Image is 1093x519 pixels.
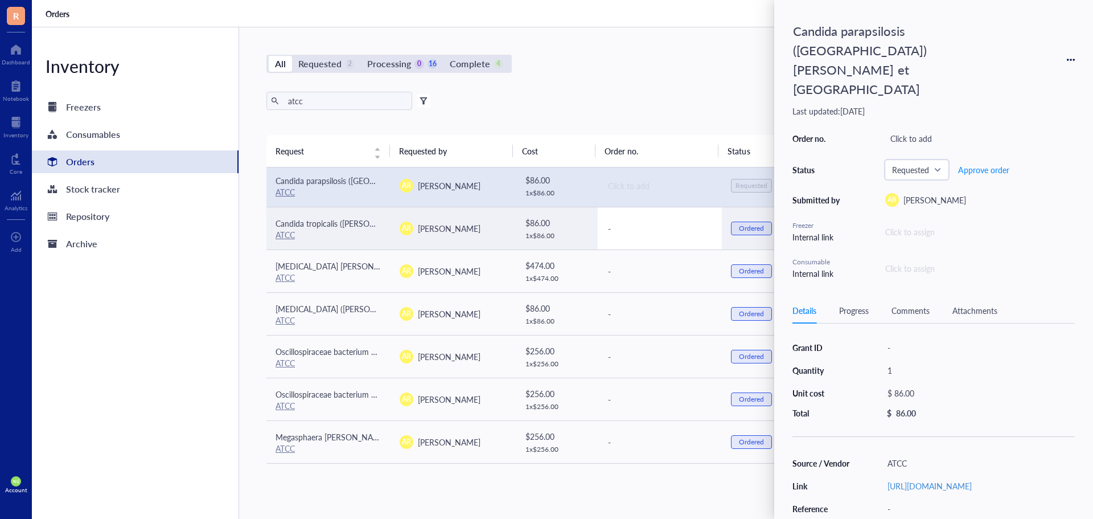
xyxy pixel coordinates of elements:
[525,402,589,411] div: 1 x $ 256.00
[10,150,22,175] a: Core
[525,387,589,400] div: $ 256.00
[276,229,295,240] a: ATCC
[66,126,120,142] div: Consumables
[792,304,816,317] div: Details
[66,154,94,170] div: Orders
[418,180,480,191] span: [PERSON_NAME]
[608,222,713,235] div: -
[46,9,72,19] a: Orders
[418,265,480,277] span: [PERSON_NAME]
[882,501,1075,517] div: -
[276,272,295,283] a: ATCC
[891,304,930,317] div: Comments
[13,479,19,484] span: NG
[66,209,109,224] div: Repository
[3,95,29,102] div: Notebook
[418,223,480,234] span: [PERSON_NAME]
[882,385,1070,401] div: $ 86.00
[3,113,28,138] a: Inventory
[298,56,342,72] div: Requested
[887,480,972,492] a: [URL][DOMAIN_NAME]
[3,132,28,138] div: Inventory
[598,164,722,207] td: Click to add
[525,259,589,272] div: $ 474.00
[32,178,239,201] a: Stock tracker
[414,59,424,69] div: 0
[32,232,239,255] a: Archive
[276,357,295,369] a: ATCC
[608,350,713,363] div: -
[525,216,589,229] div: $ 86.00
[66,236,97,252] div: Archive
[958,165,1009,174] span: Approve order
[276,145,367,157] span: Request
[885,130,1075,146] div: Click to add
[402,266,411,276] span: AR
[882,340,1075,355] div: -
[402,223,411,234] span: AR
[792,408,850,418] div: Total
[32,205,239,228] a: Repository
[2,40,30,66] a: Dashboard
[66,99,101,115] div: Freezers
[525,445,589,454] div: 1 x $ 256.00
[32,123,239,146] a: Consumables
[525,189,589,198] div: 1 x $ 86.00
[598,250,722,292] td: -
[792,267,844,280] div: Internal link
[5,186,27,211] a: Analytics
[402,394,411,404] span: AR
[958,161,1010,179] button: Approve order
[735,181,767,190] div: Requested
[276,346,395,357] span: Oscillospiraceae bacterium Type 2
[66,181,120,197] div: Stock tracker
[32,55,239,77] div: Inventory
[402,181,411,191] span: AR
[718,135,800,167] th: Status
[525,345,589,357] div: $ 256.00
[525,317,589,326] div: 1 x $ 86.00
[428,59,437,69] div: 16
[792,342,850,353] div: Grant ID
[418,394,480,405] span: [PERSON_NAME]
[367,56,411,72] div: Processing
[792,165,844,175] div: Status
[276,314,295,326] a: ATCC
[494,59,503,69] div: 4
[792,220,844,231] div: Freezer
[788,18,1027,101] div: Candida parapsilosis ([GEOGRAPHIC_DATA]) [PERSON_NAME] et [GEOGRAPHIC_DATA]
[882,362,1075,378] div: 1
[266,55,512,73] div: segmented control
[418,351,480,362] span: [PERSON_NAME]
[525,174,589,186] div: $ 86.00
[402,352,411,362] span: AR
[739,309,764,318] div: Ordered
[2,59,30,66] div: Dashboard
[276,175,587,186] span: Candida parapsilosis ([GEOGRAPHIC_DATA]) [PERSON_NAME] et [GEOGRAPHIC_DATA]
[276,400,295,411] a: ATCC
[903,194,966,206] span: [PERSON_NAME]
[276,218,488,229] span: Candida tropicalis ([PERSON_NAME]) [GEOGRAPHIC_DATA]
[739,267,764,276] div: Ordered
[276,186,295,198] a: ATCC
[739,438,764,447] div: Ordered
[792,195,844,205] div: Submitted by
[739,224,764,233] div: Ordered
[10,168,22,175] div: Core
[11,246,22,253] div: Add
[598,420,722,463] td: -
[418,436,480,448] span: [PERSON_NAME]
[792,504,850,514] div: Reference
[345,59,355,69] div: 2
[792,458,850,468] div: Source / Vendor
[598,292,722,335] td: -
[513,135,595,167] th: Cost
[608,265,713,277] div: -
[525,430,589,443] div: $ 256.00
[739,395,764,404] div: Ordered
[275,56,286,72] div: All
[608,393,713,406] div: -
[402,309,411,319] span: AR
[885,226,1075,238] div: Click to assign
[887,408,891,418] div: $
